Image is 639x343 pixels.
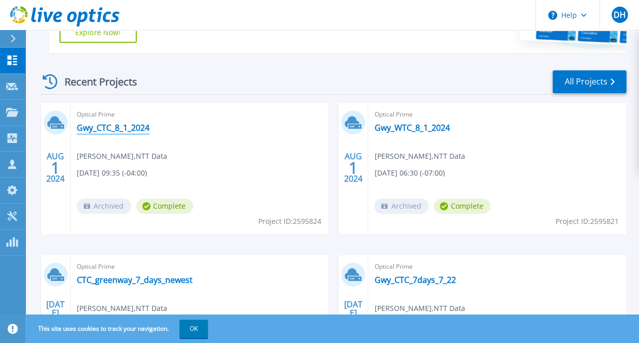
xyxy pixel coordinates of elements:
[77,198,131,214] span: Archived
[258,216,321,227] span: Project ID: 2595824
[374,151,465,162] span: [PERSON_NAME] , NTT Data
[46,301,65,338] div: [DATE] 2024
[374,109,620,120] span: Optical Prime
[77,151,167,162] span: [PERSON_NAME] , NTT Data
[51,163,60,172] span: 1
[77,261,323,272] span: Optical Prime
[136,198,193,214] span: Complete
[374,123,449,133] a: Gwy_WTC_8_1_2024
[374,261,620,272] span: Optical Prime
[374,303,465,314] span: [PERSON_NAME] , NTT Data
[344,301,363,338] div: [DATE] 2024
[77,167,147,179] span: [DATE] 09:35 (-04:00)
[553,70,626,93] a: All Projects
[179,320,208,338] button: OK
[374,167,444,179] span: [DATE] 06:30 (-07:00)
[349,163,358,172] span: 1
[556,216,619,227] span: Project ID: 2595821
[77,275,193,285] a: CTC_greenway_7_days_newest
[46,149,65,186] div: AUG 2024
[28,320,208,338] span: This site uses cookies to track your navigation.
[77,303,167,314] span: [PERSON_NAME] , NTT Data
[344,149,363,186] div: AUG 2024
[374,198,429,214] span: Archived
[613,11,625,19] span: DH
[59,22,137,43] a: Explore Now!
[39,69,151,94] div: Recent Projects
[77,123,149,133] a: Gwy_CTC_8_1_2024
[434,198,491,214] span: Complete
[374,275,455,285] a: Gwy_CTC_7days_7_22
[77,109,323,120] span: Optical Prime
